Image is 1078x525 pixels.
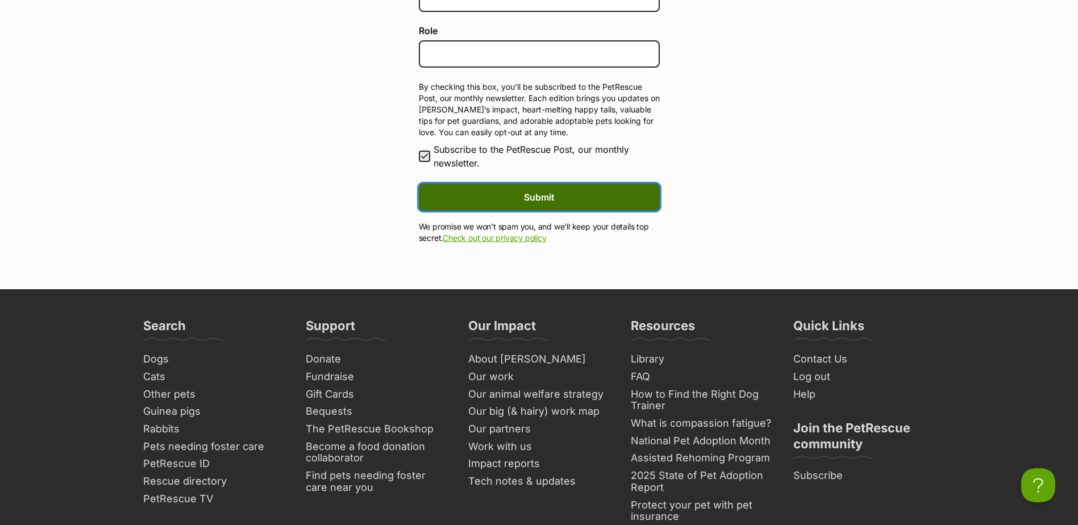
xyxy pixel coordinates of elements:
a: National Pet Adoption Month [626,432,777,450]
a: Fundraise [301,368,452,386]
a: Our work [464,368,615,386]
a: Work with us [464,438,615,456]
a: Our animal welfare strategy [464,386,615,403]
a: Log out [789,368,940,386]
a: What is compassion fatigue? [626,415,777,432]
a: About [PERSON_NAME] [464,351,615,368]
a: Our partners [464,420,615,438]
a: Donate [301,351,452,368]
a: Pets needing foster care [139,438,290,456]
label: Role [419,26,660,36]
a: How to Find the Right Dog Trainer [626,386,777,415]
h3: Join the PetRescue community [793,420,935,459]
a: Check out our privacy policy [443,233,547,243]
p: We promise we won't spam you, and we'll keep your details top secret. [419,221,660,244]
a: Other pets [139,386,290,403]
a: PetRescue ID [139,455,290,473]
a: Subscribe [789,467,940,485]
h3: Quick Links [793,318,864,340]
label: Subscribe to the PetRescue Post, our monthly newsletter. [434,143,660,170]
h3: Support [306,318,355,340]
a: Impact reports [464,455,615,473]
a: Help [789,386,940,403]
h3: Our Impact [468,318,536,340]
a: Contact Us [789,351,940,368]
a: Guinea pigs [139,403,290,420]
a: Our big (& hairy) work map [464,403,615,420]
a: Become a food donation collaborator [301,438,452,467]
a: 2025 State of Pet Adoption Report [626,467,777,496]
a: Gift Cards [301,386,452,403]
h3: Resources [631,318,695,340]
p: By checking this box, you’ll be subscribed to the PetRescue Post, our monthly newsletter. Each ed... [419,81,660,138]
span: Submit [524,190,555,204]
a: Library [626,351,777,368]
a: Rabbits [139,420,290,438]
a: Cats [139,368,290,386]
a: Assisted Rehoming Program [626,449,777,467]
a: PetRescue TV [139,490,290,508]
a: Bequests [301,403,452,420]
a: The PetRescue Bookshop [301,420,452,438]
a: Rescue directory [139,473,290,490]
h3: Search [143,318,186,340]
a: Dogs [139,351,290,368]
iframe: Help Scout Beacon - Open [1021,468,1055,502]
button: Submit [419,184,660,211]
a: FAQ [626,368,777,386]
a: Find pets needing foster care near you [301,467,452,496]
a: Tech notes & updates [464,473,615,490]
